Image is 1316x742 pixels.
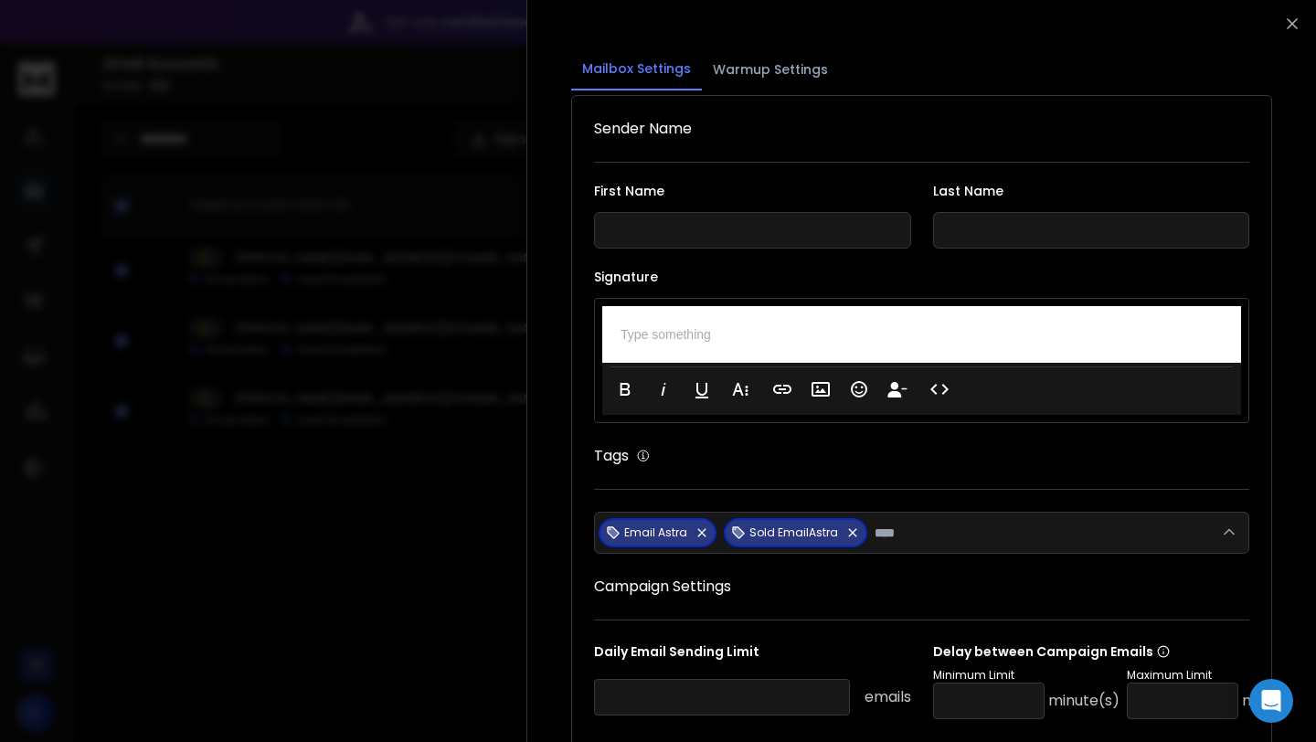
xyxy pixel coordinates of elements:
p: Sold EmailAstra [749,525,838,540]
div: Open Intercom Messenger [1249,679,1293,723]
label: Signature [594,270,1249,283]
label: Last Name [933,185,1250,197]
h1: Campaign Settings [594,576,1249,598]
button: Italic (⌘I) [646,371,681,408]
p: Email Astra [624,525,687,540]
button: Bold (⌘B) [608,371,642,408]
p: minute(s) [1242,690,1313,712]
p: Maximum Limit [1127,668,1313,683]
h1: Sender Name [594,118,1249,140]
p: emails [865,686,911,708]
h1: Tags [594,445,629,467]
p: Daily Email Sending Limit [594,642,911,668]
label: First Name [594,185,911,197]
p: Delay between Campaign Emails [933,642,1313,661]
p: Minimum Limit [933,668,1120,683]
button: Insert Link (⌘K) [765,371,800,408]
button: Insert Unsubscribe Link [880,371,915,408]
p: minute(s) [1048,690,1120,712]
button: Code View [922,371,957,408]
button: Mailbox Settings [571,48,702,90]
button: Underline (⌘U) [685,371,719,408]
button: Insert Image (⌘P) [803,371,838,408]
button: Emoticons [842,371,876,408]
button: Warmup Settings [702,49,839,90]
